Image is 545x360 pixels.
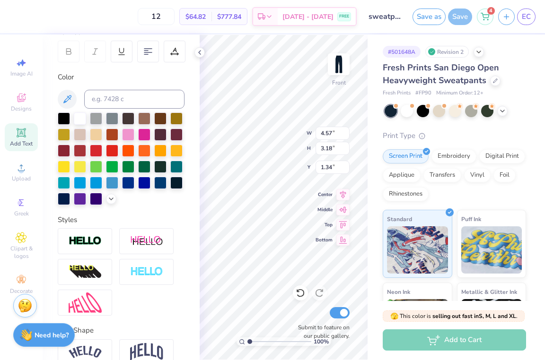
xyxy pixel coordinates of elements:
span: 4 [487,7,495,15]
button: Save as [413,9,446,25]
span: Minimum Order: 12 + [436,89,483,97]
div: Color [58,72,185,83]
span: Top [316,222,333,228]
img: Front [329,55,348,74]
span: Bottom [316,237,333,243]
span: Fresh Prints San Diego Open Heavyweight Sweatpants [383,62,499,86]
img: Standard [387,226,448,274]
span: Puff Ink [461,214,481,224]
input: – – [138,8,175,25]
div: Print Type [383,130,526,141]
img: Puff Ink [461,226,522,274]
img: Neon Ink [387,299,448,346]
span: FREE [339,13,349,20]
input: e.g. 7428 c [84,90,185,109]
img: Free Distort [69,292,102,313]
span: $777.84 [217,12,241,22]
img: Metallic & Glitter Ink [461,299,522,346]
span: # FP90 [415,89,431,97]
div: Digital Print [479,149,525,163]
span: Greek [14,210,29,217]
label: Submit to feature on our public gallery. [293,323,350,340]
div: Embroidery [431,149,476,163]
span: Middle [316,206,333,213]
div: Front [332,78,346,87]
span: This color is . [390,312,518,320]
img: Stroke [69,236,102,247]
span: Designs [11,105,32,112]
span: Add Text [10,140,33,147]
img: 3d Illusion [69,265,102,280]
img: Arc [69,346,102,359]
span: Decorate [10,287,33,295]
span: Neon Ink [387,287,410,297]
span: Upload [12,175,31,182]
div: Vinyl [464,168,491,182]
img: Shadow [130,235,163,247]
span: Center [316,191,333,198]
span: Fresh Prints [383,89,411,97]
div: # 501648A [383,46,421,58]
input: Untitled Design [361,7,408,26]
div: Screen Print [383,149,429,163]
a: EC [517,9,536,25]
div: Transfers [423,168,461,182]
span: Clipart & logos [5,245,38,260]
span: Standard [387,214,412,224]
div: Revision 2 [425,46,469,58]
img: Negative Space [130,266,163,277]
span: [DATE] - [DATE] [282,12,334,22]
div: Rhinestones [383,187,429,201]
strong: selling out fast in S, M, L and XL [432,312,516,320]
span: EC [522,11,531,22]
div: Applique [383,168,421,182]
span: 🫣 [390,312,398,321]
div: Foil [493,168,516,182]
span: 100 % [314,337,329,346]
span: Image AI [10,70,33,77]
span: Metallic & Glitter Ink [461,287,517,297]
span: $64.82 [185,12,206,22]
div: Styles [58,214,185,225]
strong: Need help? [35,331,69,340]
div: Text Shape [58,325,185,336]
